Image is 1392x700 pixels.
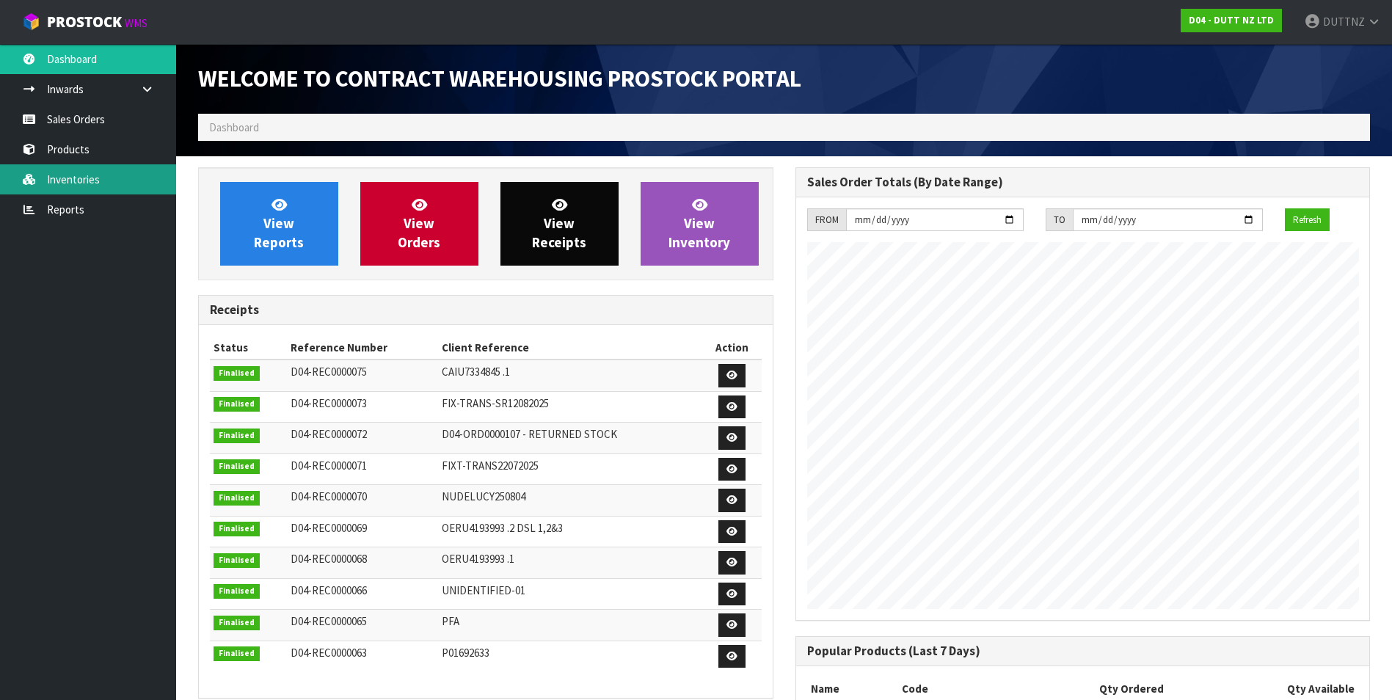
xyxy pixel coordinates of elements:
[287,336,438,360] th: Reference Number
[214,429,260,443] span: Finalised
[214,522,260,536] span: Finalised
[442,614,459,628] span: PFA
[442,396,549,410] span: FIX-TRANS-SR12082025
[442,365,510,379] span: CAIU7334845 .1
[291,552,367,566] span: D04-REC0000068
[47,12,122,32] span: ProStock
[438,336,703,360] th: Client Reference
[210,336,287,360] th: Status
[291,396,367,410] span: D04-REC0000073
[22,12,40,31] img: cube-alt.png
[214,646,260,661] span: Finalised
[442,583,525,597] span: UNIDENTIFIED-01
[807,175,1359,189] h3: Sales Order Totals (By Date Range)
[291,583,367,597] span: D04-REC0000066
[214,366,260,381] span: Finalised
[210,303,762,317] h3: Receipts
[198,64,801,93] span: Welcome to Contract Warehousing ProStock Portal
[500,182,619,266] a: ViewReceipts
[209,120,259,134] span: Dashboard
[442,552,514,566] span: OERU4193993 .1
[1323,15,1365,29] span: DUTTNZ
[442,521,563,535] span: OERU4193993 .2 DSL 1,2&3
[214,397,260,412] span: Finalised
[291,646,367,660] span: D04-REC0000063
[668,196,730,251] span: View Inventory
[291,459,367,473] span: D04-REC0000071
[214,584,260,599] span: Finalised
[1189,14,1274,26] strong: D04 - DUTT NZ LTD
[641,182,759,266] a: ViewInventory
[442,489,525,503] span: NUDELUCY250804
[807,208,846,232] div: FROM
[442,646,489,660] span: P01692633
[125,16,147,30] small: WMS
[398,196,440,251] span: View Orders
[1285,208,1330,232] button: Refresh
[703,336,762,360] th: Action
[291,521,367,535] span: D04-REC0000069
[291,489,367,503] span: D04-REC0000070
[360,182,478,266] a: ViewOrders
[442,459,539,473] span: FIXT-TRANS22072025
[532,196,586,251] span: View Receipts
[291,427,367,441] span: D04-REC0000072
[214,459,260,474] span: Finalised
[1046,208,1073,232] div: TO
[220,182,338,266] a: ViewReports
[214,616,260,630] span: Finalised
[807,644,1359,658] h3: Popular Products (Last 7 Days)
[442,427,617,441] span: D04-ORD0000107 - RETURNED STOCK
[291,614,367,628] span: D04-REC0000065
[214,553,260,568] span: Finalised
[214,491,260,506] span: Finalised
[291,365,367,379] span: D04-REC0000075
[254,196,304,251] span: View Reports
